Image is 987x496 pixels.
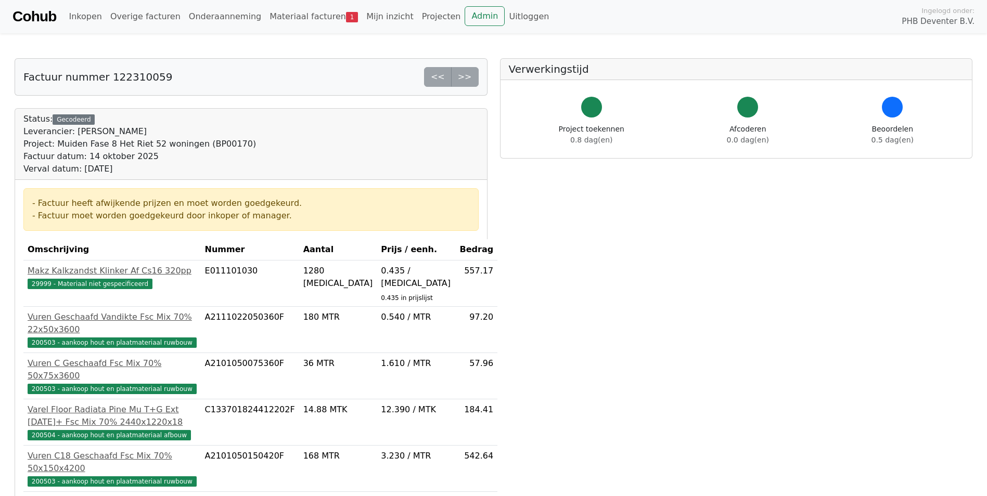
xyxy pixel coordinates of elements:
a: Vuren Geschaafd Vandikte Fsc Mix 70% 22x50x3600200503 - aankoop hout en plaatmateriaal ruwbouw [28,311,197,348]
div: Varel Floor Radiata Pine Mu T+G Ext [DATE]+ Fsc Mix 70% 2440x1220x18 [28,403,197,428]
th: Aantal [299,239,377,260]
div: Afcoderen [727,124,769,146]
div: 3.230 / MTR [381,450,451,462]
div: Vuren C18 Geschaafd Fsc Mix 70% 50x150x4200 [28,450,197,475]
td: E011101030 [201,260,299,307]
td: A2111022050360F [201,307,299,353]
th: Prijs / eenh. [377,239,455,260]
a: Overige facturen [106,6,185,27]
td: 184.41 [455,399,497,446]
span: 0.0 dag(en) [727,136,769,144]
div: 0.540 / MTR [381,311,451,323]
span: 29999 - Materiaal niet gespecificeerd [28,279,152,289]
th: Bedrag [455,239,497,260]
div: Leverancier: [PERSON_NAME] [23,125,256,138]
div: 168 MTR [303,450,373,462]
div: Vuren Geschaafd Vandikte Fsc Mix 70% 22x50x3600 [28,311,197,336]
div: Status: [23,113,256,175]
th: Omschrijving [23,239,201,260]
a: Admin [465,6,505,26]
div: Factuur datum: 14 oktober 2025 [23,150,256,163]
div: Verval datum: [DATE] [23,163,256,175]
span: PHB Deventer B.V. [902,16,975,28]
a: Mijn inzicht [362,6,418,27]
div: 36 MTR [303,357,373,370]
div: Beoordelen [871,124,914,146]
span: 200503 - aankoop hout en plaatmateriaal ruwbouw [28,384,197,394]
div: - Factuur moet worden goedgekeurd door inkoper of manager. [32,210,470,222]
span: Ingelogd onder: [921,6,975,16]
a: Uitloggen [505,6,553,27]
div: - Factuur heeft afwijkende prijzen en moet worden goedgekeurd. [32,197,470,210]
div: 0.435 / [MEDICAL_DATA] [381,265,451,290]
td: A2101050075360F [201,353,299,399]
div: 14.88 MTK [303,403,373,416]
div: Makz Kalkzandst Klinker Af Cs16 320pp [28,265,197,277]
a: Cohub [12,4,56,29]
div: 12.390 / MTK [381,403,451,416]
h5: Factuur nummer 122310059 [23,71,172,83]
span: 200503 - aankoop hout en plaatmateriaal ruwbouw [28,337,197,348]
div: 1280 [MEDICAL_DATA] [303,265,373,290]
a: Projecten [418,6,465,27]
a: Varel Floor Radiata Pine Mu T+G Ext [DATE]+ Fsc Mix 70% 2440x1220x18200504 - aankoop hout en plaa... [28,403,197,441]
td: 97.20 [455,307,497,353]
div: Project: Muiden Fase 8 Het Riet 52 woningen (BP00170) [23,138,256,150]
div: Project toekennen [559,124,624,146]
td: 542.64 [455,446,497,492]
a: Makz Kalkzandst Klinker Af Cs16 320pp29999 - Materiaal niet gespecificeerd [28,265,197,290]
a: Onderaanneming [185,6,265,27]
div: 1.610 / MTR [381,357,451,370]
td: 57.96 [455,353,497,399]
td: C133701824412202F [201,399,299,446]
div: Vuren C Geschaafd Fsc Mix 70% 50x75x3600 [28,357,197,382]
a: Materiaal facturen1 [265,6,362,27]
h5: Verwerkingstijd [509,63,964,75]
a: Vuren C Geschaafd Fsc Mix 70% 50x75x3600200503 - aankoop hout en plaatmateriaal ruwbouw [28,357,197,395]
sub: 0.435 in prijslijst [381,294,432,302]
span: 200503 - aankoop hout en plaatmateriaal ruwbouw [28,476,197,487]
th: Nummer [201,239,299,260]
span: 0.8 dag(en) [570,136,612,144]
span: 200504 - aankoop hout en plaatmateriaal afbouw [28,430,191,440]
a: Vuren C18 Geschaafd Fsc Mix 70% 50x150x4200200503 - aankoop hout en plaatmateriaal ruwbouw [28,450,197,487]
td: 557.17 [455,260,497,307]
span: 0.5 dag(en) [871,136,914,144]
div: 180 MTR [303,311,373,323]
span: 1 [346,12,358,22]
div: Gecodeerd [53,114,95,125]
a: Inkopen [65,6,106,27]
td: A2101050150420F [201,446,299,492]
